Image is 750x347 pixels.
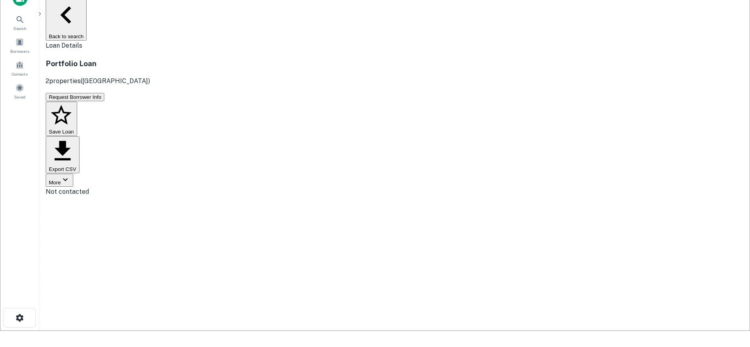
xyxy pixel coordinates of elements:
span: Contacts [12,71,28,77]
span: Borrowers [10,48,29,54]
a: Search [2,12,37,33]
span: Loan Details [46,42,82,49]
div: Not contacted [46,187,744,197]
button: Request Borrower Info [46,93,104,101]
span: Search [13,25,26,32]
h3: Portfolio Loan [46,58,150,69]
button: Save Loan [46,102,77,136]
button: More [46,174,73,187]
span: Saved [14,94,26,100]
a: Contacts [2,58,37,79]
p: 2 properties ([GEOGRAPHIC_DATA]) [46,76,150,86]
button: Export CSV [46,136,80,173]
a: Saved [2,80,37,102]
iframe: Chat Widget [711,284,750,322]
a: Borrowers [2,35,37,56]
